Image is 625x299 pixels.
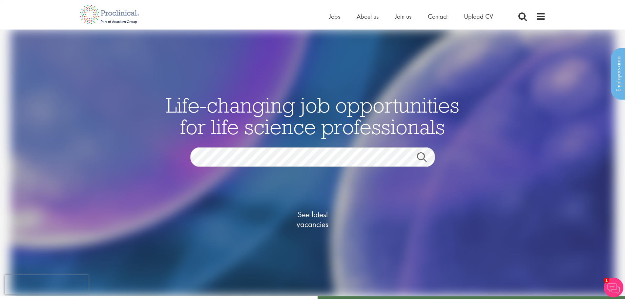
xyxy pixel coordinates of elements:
[5,275,89,294] iframe: reCAPTCHA
[412,152,440,165] a: Job search submit button
[357,12,379,21] a: About us
[10,30,615,296] img: candidate home
[464,12,493,21] a: Upload CV
[604,278,609,283] span: 1
[604,278,623,297] img: Chatbot
[280,183,345,256] a: See latestvacancies
[166,92,459,140] span: Life-changing job opportunities for life science professionals
[280,210,345,229] span: See latest vacancies
[395,12,411,21] a: Join us
[329,12,340,21] a: Jobs
[428,12,448,21] a: Contact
